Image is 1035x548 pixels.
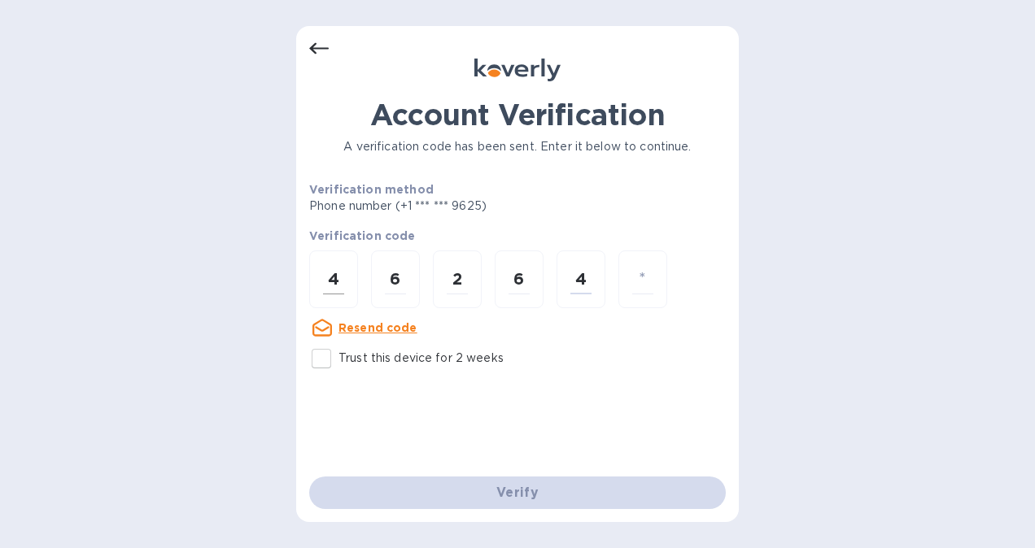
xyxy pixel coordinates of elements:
p: Phone number (+1 *** *** 9625) [309,198,611,215]
p: A verification code has been sent. Enter it below to continue. [309,138,726,155]
h1: Account Verification [309,98,726,132]
p: Verification code [309,228,726,244]
b: Verification method [309,183,434,196]
p: Trust this device for 2 weeks [338,350,504,367]
u: Resend code [338,321,417,334]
